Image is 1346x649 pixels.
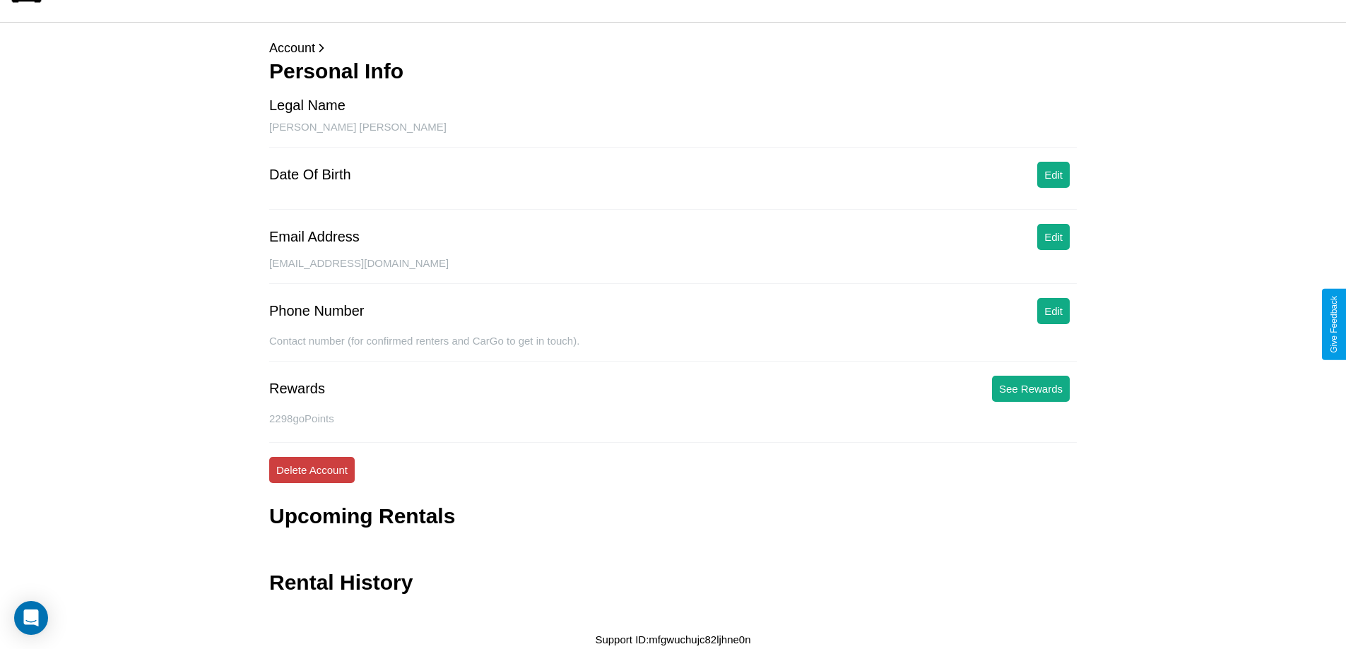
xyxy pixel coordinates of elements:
[269,59,1077,83] h3: Personal Info
[1037,298,1070,324] button: Edit
[269,97,346,114] div: Legal Name
[269,303,365,319] div: Phone Number
[1329,296,1339,353] div: Give Feedback
[14,601,48,635] div: Open Intercom Messenger
[1037,162,1070,188] button: Edit
[269,457,355,483] button: Delete Account
[269,381,325,397] div: Rewards
[1037,224,1070,250] button: Edit
[269,167,351,183] div: Date Of Birth
[269,409,1077,428] p: 2298 goPoints
[269,571,413,595] h3: Rental History
[269,504,455,528] h3: Upcoming Rentals
[992,376,1070,402] button: See Rewards
[269,37,1077,59] p: Account
[269,257,1077,284] div: [EMAIL_ADDRESS][DOMAIN_NAME]
[269,229,360,245] div: Email Address
[269,335,1077,362] div: Contact number (for confirmed renters and CarGo to get in touch).
[269,121,1077,148] div: [PERSON_NAME] [PERSON_NAME]
[595,630,750,649] p: Support ID: mfgwuchujc82ljhne0n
